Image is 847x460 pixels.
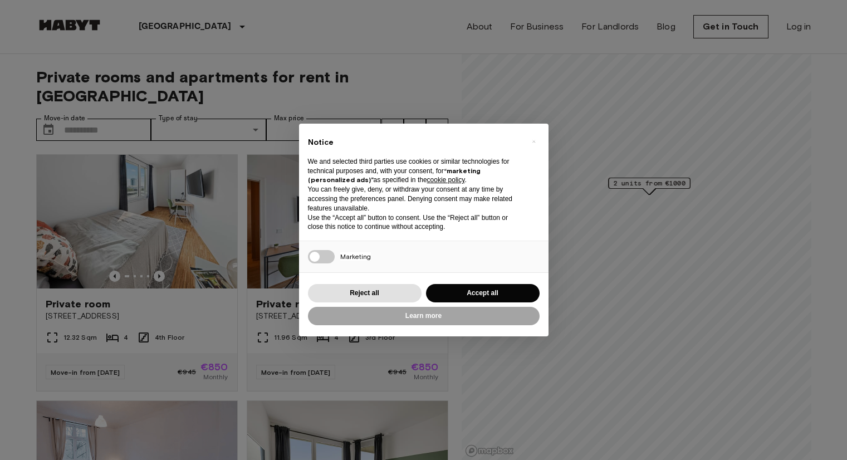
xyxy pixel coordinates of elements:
strong: “marketing (personalized ads)” [308,167,481,184]
span: Marketing [340,252,371,261]
p: You can freely give, deny, or withdraw your consent at any time by accessing the preferences pane... [308,185,522,213]
button: Accept all [426,284,540,302]
p: Use the “Accept all” button to consent. Use the “Reject all” button or close this notice to conti... [308,213,522,232]
span: × [532,135,536,148]
button: Learn more [308,307,540,325]
a: cookie policy [427,176,465,184]
h2: Notice [308,137,522,148]
button: Close this notice [525,133,543,150]
p: We and selected third parties use cookies or similar technologies for technical purposes and, wit... [308,157,522,185]
button: Reject all [308,284,422,302]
